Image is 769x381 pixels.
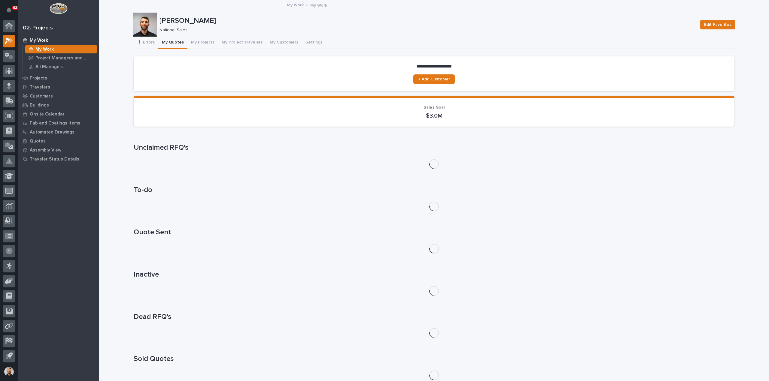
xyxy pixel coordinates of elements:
[18,109,99,118] a: Onsite Calendar
[23,25,53,31] div: 02. Projects
[187,37,218,49] button: My Projects
[3,365,15,378] button: users-avatar
[158,37,187,49] button: My Quotes
[30,76,47,81] p: Projects
[23,45,99,53] a: My Work
[141,112,727,119] p: $3.0M
[23,62,99,71] a: All Managers
[287,1,304,8] a: My Work
[413,74,455,84] a: + Add Customer
[160,16,695,25] p: [PERSON_NAME]
[266,37,302,49] button: My Customers
[134,186,734,194] h1: To-do
[134,143,734,152] h1: Unclaimed RFQ's
[18,91,99,100] a: Customers
[8,7,15,17] div: Notifications93
[700,20,735,29] button: Edit Favorites
[18,118,99,127] a: Fab and Coatings Items
[30,130,74,135] p: Automated Drawings
[310,1,327,8] p: My Work
[18,82,99,91] a: Travelers
[302,37,326,49] button: Settings
[30,38,48,43] p: My Work
[134,355,734,363] h1: Sold Quotes
[30,112,65,117] p: Onsite Calendar
[160,28,693,33] p: National Sales
[30,148,61,153] p: Assembly View
[418,77,450,81] span: + Add Customer
[134,270,734,279] h1: Inactive
[18,136,99,145] a: Quotes
[134,228,734,237] h1: Quote Sent
[35,47,54,52] p: My Work
[18,154,99,163] a: Traveler Status Details
[35,64,64,70] p: All Managers
[30,85,50,90] p: Travelers
[18,36,99,45] a: My Work
[18,127,99,136] a: Automated Drawings
[3,4,15,16] button: Notifications
[133,37,158,49] button: ❗ Errors
[218,37,266,49] button: My Project Travelers
[134,313,734,321] h1: Dead RFQ's
[13,6,17,10] p: 93
[18,145,99,154] a: Assembly View
[18,100,99,109] a: Buildings
[30,94,53,99] p: Customers
[30,139,46,144] p: Quotes
[30,157,79,162] p: Traveler Status Details
[23,54,99,62] a: Project Managers and Engineers
[30,121,80,126] p: Fab and Coatings Items
[30,103,49,108] p: Buildings
[704,21,731,28] span: Edit Favorites
[35,55,95,61] p: Project Managers and Engineers
[18,73,99,82] a: Projects
[50,3,67,14] img: Workspace Logo
[424,105,445,109] span: Sales Goal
